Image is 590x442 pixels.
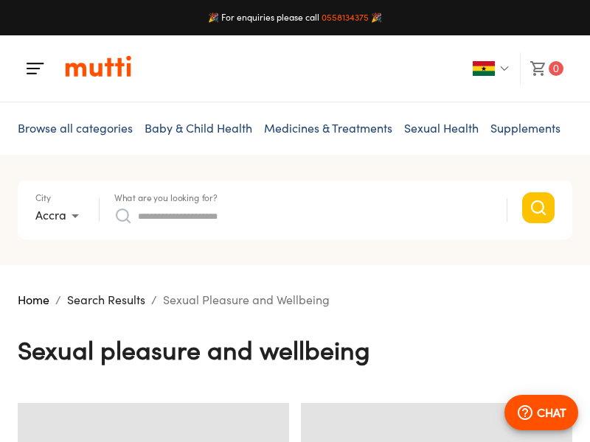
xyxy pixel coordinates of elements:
button: Menu [18,51,53,86]
button: GhanaDropdown [464,52,521,85]
span: Browse all categories [18,121,133,136]
img: Logo [65,55,131,78]
a: Sexual Health [404,121,479,136]
img: Menu [27,60,44,77]
label: City [35,193,51,202]
a: Supplements [490,121,560,136]
button: CHAT [504,395,578,430]
li: / [151,291,157,309]
div: Accra [35,204,84,228]
a: Home [18,292,49,307]
label: What are you looking for? [114,193,218,202]
p: Search Results [67,291,145,309]
a: Baby & Child Health [145,121,252,136]
a: Medicines & Treatments [264,121,392,136]
button: Search [522,192,555,223]
h4: Sexual Pleasure and Wellbeing [18,334,370,365]
nav: breadcrumb [18,291,572,309]
a: 0558134375 [322,12,369,23]
span: 0 [549,61,563,76]
p: Sexual Pleasure and Wellbeing [163,291,330,309]
img: Dropdown [500,64,509,73]
button: 0 [521,51,572,86]
img: Ghana [473,61,495,76]
li: / [55,291,61,309]
p: CHAT [537,404,566,421]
